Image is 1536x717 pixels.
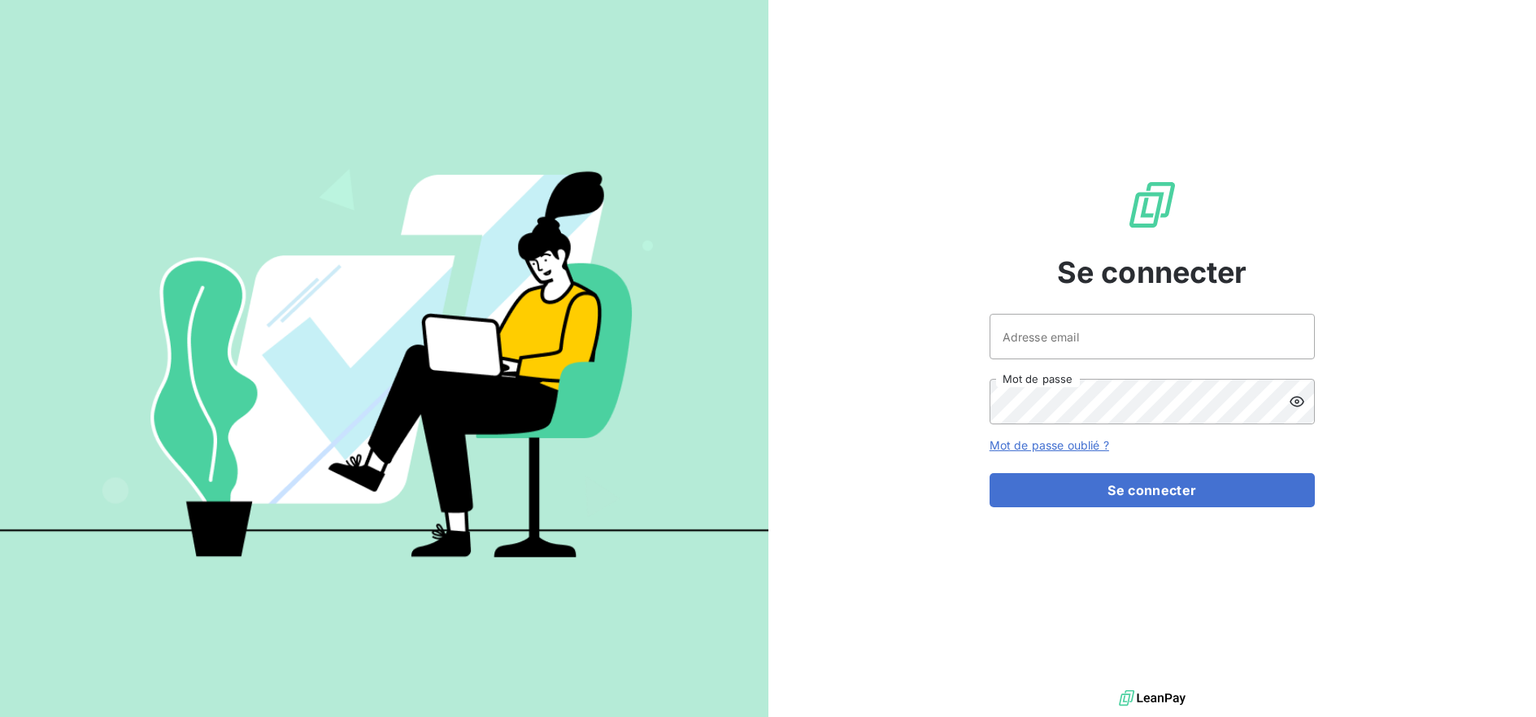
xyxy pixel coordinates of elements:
[1119,686,1186,710] img: logo
[1126,179,1178,231] img: Logo LeanPay
[990,314,1315,359] input: placeholder
[1057,250,1247,294] span: Se connecter
[990,473,1315,507] button: Se connecter
[990,438,1109,452] a: Mot de passe oublié ?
